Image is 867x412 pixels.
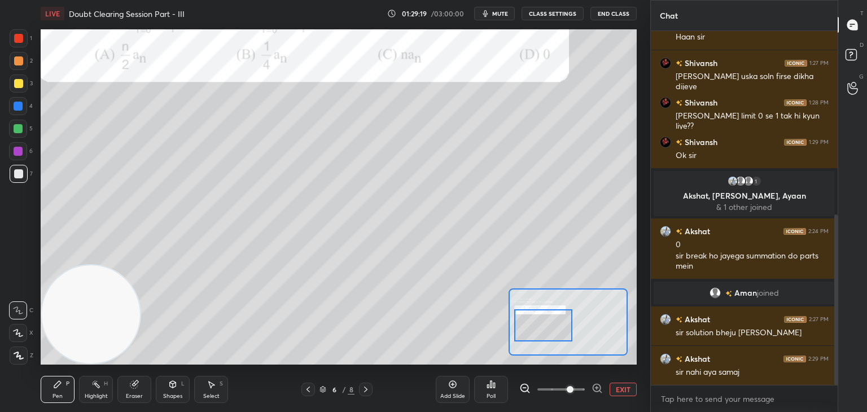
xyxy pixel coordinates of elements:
[676,150,829,161] div: Ok sir
[725,291,732,297] img: no-rating-badge.077c3623.svg
[809,60,829,67] div: 1:27 PM
[474,7,515,20] button: mute
[10,165,33,183] div: 7
[10,52,33,70] div: 2
[757,288,779,297] span: joined
[329,386,340,393] div: 6
[9,97,33,115] div: 4
[522,7,584,20] button: CLASS SETTINGS
[860,9,864,17] p: T
[9,301,33,319] div: C
[181,381,185,387] div: L
[590,7,637,20] button: End Class
[860,41,864,49] p: D
[682,353,710,365] h6: Akshat
[784,316,807,323] img: iconic-dark.1390631f.png
[783,228,806,235] img: iconic-dark.1390631f.png
[660,314,671,325] img: 3aca09c6548644b692125eb12f92a756.jpg
[676,229,682,235] img: no-rating-badge.077c3623.svg
[682,313,710,325] h6: Akshat
[651,1,687,30] p: Chat
[651,31,838,385] div: grid
[785,60,807,67] img: iconic-dark.1390631f.png
[492,10,508,17] span: mute
[676,111,829,132] div: [PERSON_NAME] limit 0 se 1 tak hi kyun liye??
[660,58,671,69] img: 873941af3b104175891c25fa6c47daf6.None
[220,381,223,387] div: S
[682,57,717,69] h6: Shivansh
[808,228,829,235] div: 2:24 PM
[660,203,828,212] p: & 1 other joined
[676,60,682,67] img: no-rating-badge.077c3623.svg
[676,100,682,106] img: no-rating-badge.077c3623.svg
[809,99,829,106] div: 1:28 PM
[348,384,354,395] div: 8
[743,176,754,187] img: default.png
[660,191,828,200] p: Akshat, [PERSON_NAME], Ayaan
[85,393,108,399] div: Highlight
[41,7,64,20] div: LIVE
[10,347,33,365] div: Z
[52,393,63,399] div: Pen
[9,142,33,160] div: 6
[734,288,757,297] span: Aman
[660,137,671,148] img: 873941af3b104175891c25fa6c47daf6.None
[676,239,829,251] div: 0
[809,316,829,323] div: 2:27 PM
[751,176,762,187] div: 1
[487,393,496,399] div: Poll
[104,381,108,387] div: H
[10,29,32,47] div: 1
[783,356,806,362] img: iconic-dark.1390631f.png
[660,97,671,108] img: 873941af3b104175891c25fa6c47daf6.None
[784,99,807,106] img: iconic-dark.1390631f.png
[69,8,185,19] h4: Doubt Clearing Session Part - III
[682,97,717,108] h6: Shivansh
[676,139,682,146] img: no-rating-badge.077c3623.svg
[10,74,33,93] div: 3
[859,72,864,81] p: G
[610,383,637,396] button: EXIT
[809,139,829,146] div: 1:29 PM
[660,353,671,365] img: 3aca09c6548644b692125eb12f92a756.jpg
[676,367,829,378] div: sir nahi aya samaj
[727,176,738,187] img: 3aca09c6548644b692125eb12f92a756.jpg
[203,393,220,399] div: Select
[163,393,182,399] div: Shapes
[660,226,671,237] img: 3aca09c6548644b692125eb12f92a756.jpg
[9,120,33,138] div: 5
[676,71,829,93] div: [PERSON_NAME] uska soln firse dikha dijeye
[735,176,746,187] img: default.png
[682,136,717,148] h6: Shivansh
[676,32,829,43] div: Haan sir
[342,386,345,393] div: /
[126,393,143,399] div: Eraser
[66,381,69,387] div: P
[682,225,710,237] h6: Akshat
[676,327,829,339] div: sir solution bheju [PERSON_NAME]
[9,324,33,342] div: X
[784,139,807,146] img: iconic-dark.1390631f.png
[440,393,465,399] div: Add Slide
[676,251,829,272] div: sir break ho jayega summation do parts mein
[676,317,682,323] img: no-rating-badge.077c3623.svg
[676,356,682,362] img: no-rating-badge.077c3623.svg
[710,287,721,299] img: default.png
[808,356,829,362] div: 2:29 PM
